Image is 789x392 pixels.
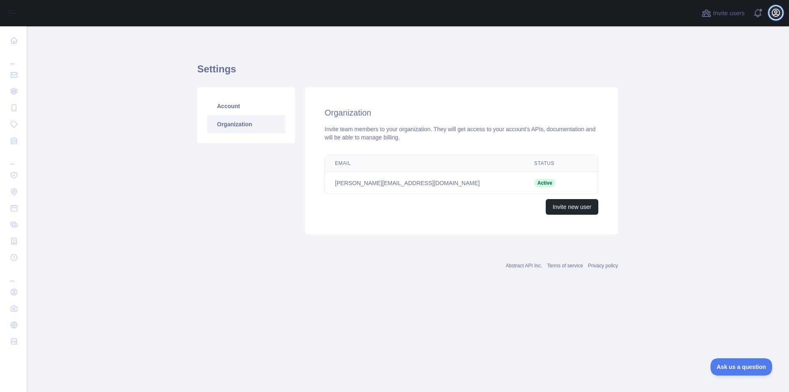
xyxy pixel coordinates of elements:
[207,97,285,115] a: Account
[588,263,618,269] a: Privacy policy
[197,63,618,82] h1: Settings
[547,263,583,269] a: Terms of service
[325,125,598,141] div: Invite team members to your organization. They will get access to your account's APIs, documentat...
[713,9,745,18] span: Invite users
[7,49,20,66] div: ...
[7,267,20,283] div: ...
[207,115,285,133] a: Organization
[325,172,524,194] td: [PERSON_NAME][EMAIL_ADDRESS][DOMAIN_NAME]
[546,199,598,215] button: Invite new user
[711,358,773,376] iframe: Toggle Customer Support
[7,150,20,166] div: ...
[524,155,574,172] th: Status
[534,179,556,187] span: Active
[506,263,542,269] a: Abstract API Inc.
[325,107,598,118] h2: Organization
[325,155,524,172] th: Email
[700,7,746,20] button: Invite users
